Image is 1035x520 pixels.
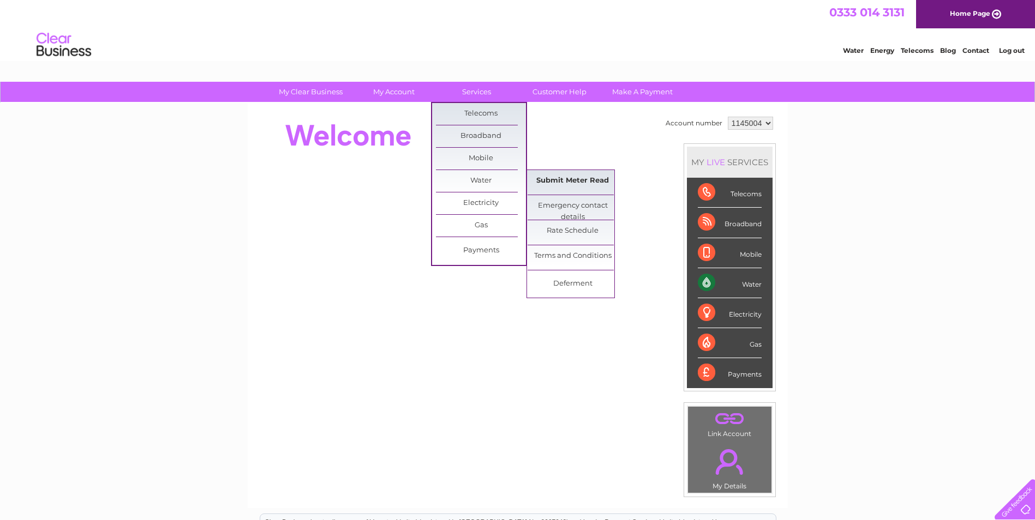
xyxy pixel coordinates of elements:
[829,5,905,19] a: 0333 014 3131
[436,148,526,170] a: Mobile
[999,46,1025,55] a: Log out
[698,178,762,208] div: Telecoms
[528,170,618,192] a: Submit Meter Read
[698,358,762,388] div: Payments
[843,46,864,55] a: Water
[528,220,618,242] a: Rate Schedule
[687,440,772,493] td: My Details
[687,147,773,178] div: MY SERVICES
[436,215,526,237] a: Gas
[349,82,439,102] a: My Account
[597,82,687,102] a: Make A Payment
[436,125,526,147] a: Broadband
[528,245,618,267] a: Terms and Conditions
[698,208,762,238] div: Broadband
[901,46,934,55] a: Telecoms
[940,46,956,55] a: Blog
[870,46,894,55] a: Energy
[698,328,762,358] div: Gas
[528,195,618,217] a: Emergency contact details
[663,114,725,132] td: Account number
[436,192,526,214] a: Electricity
[698,238,762,268] div: Mobile
[698,268,762,298] div: Water
[962,46,989,55] a: Contact
[436,170,526,192] a: Water
[698,298,762,328] div: Electricity
[691,409,769,428] a: .
[266,82,356,102] a: My Clear Business
[436,240,526,262] a: Payments
[436,103,526,125] a: Telecoms
[691,443,769,481] a: .
[514,82,605,102] a: Customer Help
[704,157,727,167] div: LIVE
[432,82,522,102] a: Services
[687,406,772,440] td: Link Account
[36,28,92,62] img: logo.png
[260,6,776,53] div: Clear Business is a trading name of Verastar Limited (registered in [GEOGRAPHIC_DATA] No. 3667643...
[528,273,618,295] a: Deferment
